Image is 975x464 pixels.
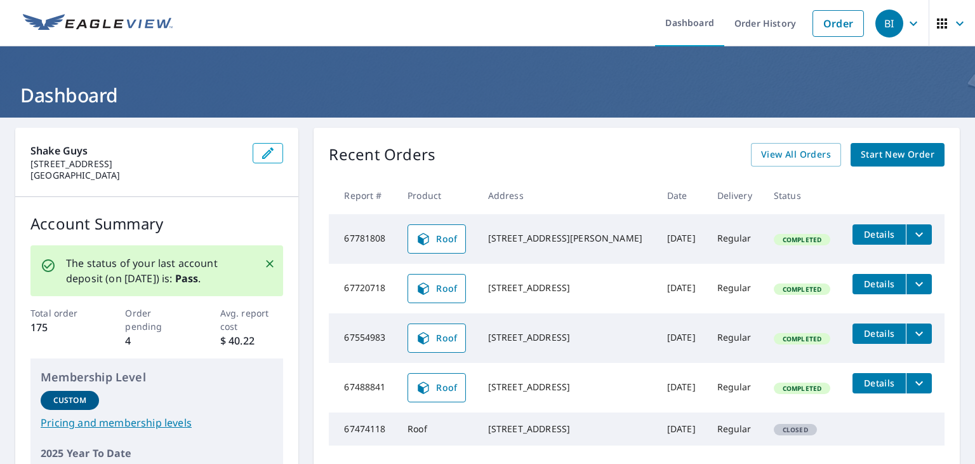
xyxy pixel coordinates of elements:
td: [DATE] [657,214,707,264]
button: filesDropdownBtn-67554983 [906,324,932,344]
th: Delivery [707,177,764,214]
td: [DATE] [657,413,707,446]
th: Product [397,177,478,214]
a: Start New Order [851,143,945,167]
span: Roof [416,281,458,296]
button: Close [262,256,278,272]
td: 67474118 [329,413,397,446]
p: Avg. report cost [220,306,284,333]
span: View All Orders [761,147,831,163]
th: Address [478,177,657,214]
th: Status [764,177,842,214]
div: [STREET_ADDRESS] [488,282,647,294]
p: Account Summary [30,212,283,235]
p: Total order [30,306,94,320]
td: Roof [397,413,478,446]
p: 175 [30,320,94,335]
span: Completed [775,235,829,244]
td: Regular [707,363,764,413]
a: Roof [408,324,466,353]
a: Roof [408,274,466,303]
span: Roof [416,331,458,346]
p: $ 40.22 [220,333,284,348]
button: detailsBtn-67781808 [852,224,906,245]
a: View All Orders [751,143,841,167]
td: Regular [707,214,764,264]
b: Pass [175,271,199,285]
span: Details [860,278,898,290]
div: [STREET_ADDRESS] [488,381,647,393]
p: 4 [125,333,189,348]
p: The status of your last account deposit (on [DATE]) is: . [66,256,249,286]
td: Regular [707,413,764,446]
span: Details [860,377,898,389]
td: 67488841 [329,363,397,413]
span: Roof [416,231,458,247]
p: [GEOGRAPHIC_DATA] [30,170,242,181]
td: 67554983 [329,313,397,363]
div: [STREET_ADDRESS] [488,423,647,435]
p: 2025 Year To Date [41,446,273,461]
button: detailsBtn-67720718 [852,274,906,294]
div: [STREET_ADDRESS][PERSON_NAME] [488,232,647,245]
td: 67781808 [329,214,397,264]
span: Completed [775,285,829,294]
button: filesDropdownBtn-67781808 [906,224,932,245]
a: Order [812,10,864,37]
div: BI [875,10,903,38]
td: Regular [707,264,764,313]
td: 67720718 [329,264,397,313]
p: Membership Level [41,369,273,386]
a: Roof [408,224,466,254]
th: Report # [329,177,397,214]
a: Pricing and membership levels [41,415,273,430]
td: Regular [707,313,764,363]
span: Details [860,228,898,240]
td: [DATE] [657,264,707,313]
h1: Dashboard [15,82,960,108]
a: Roof [408,373,466,402]
div: [STREET_ADDRESS] [488,331,647,344]
p: [STREET_ADDRESS] [30,158,242,170]
button: filesDropdownBtn-67720718 [906,274,932,294]
th: Date [657,177,707,214]
p: Order pending [125,306,189,333]
p: Recent Orders [329,143,435,167]
span: Closed [775,425,816,434]
span: Start New Order [861,147,934,163]
p: Shake Guys [30,143,242,158]
img: EV Logo [23,14,173,33]
p: Custom [53,395,86,406]
span: Details [860,327,898,339]
span: Completed [775,384,829,393]
span: Completed [775,334,829,343]
button: filesDropdownBtn-67488841 [906,373,932,393]
td: [DATE] [657,363,707,413]
button: detailsBtn-67488841 [852,373,906,393]
td: [DATE] [657,313,707,363]
span: Roof [416,380,458,395]
button: detailsBtn-67554983 [852,324,906,344]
